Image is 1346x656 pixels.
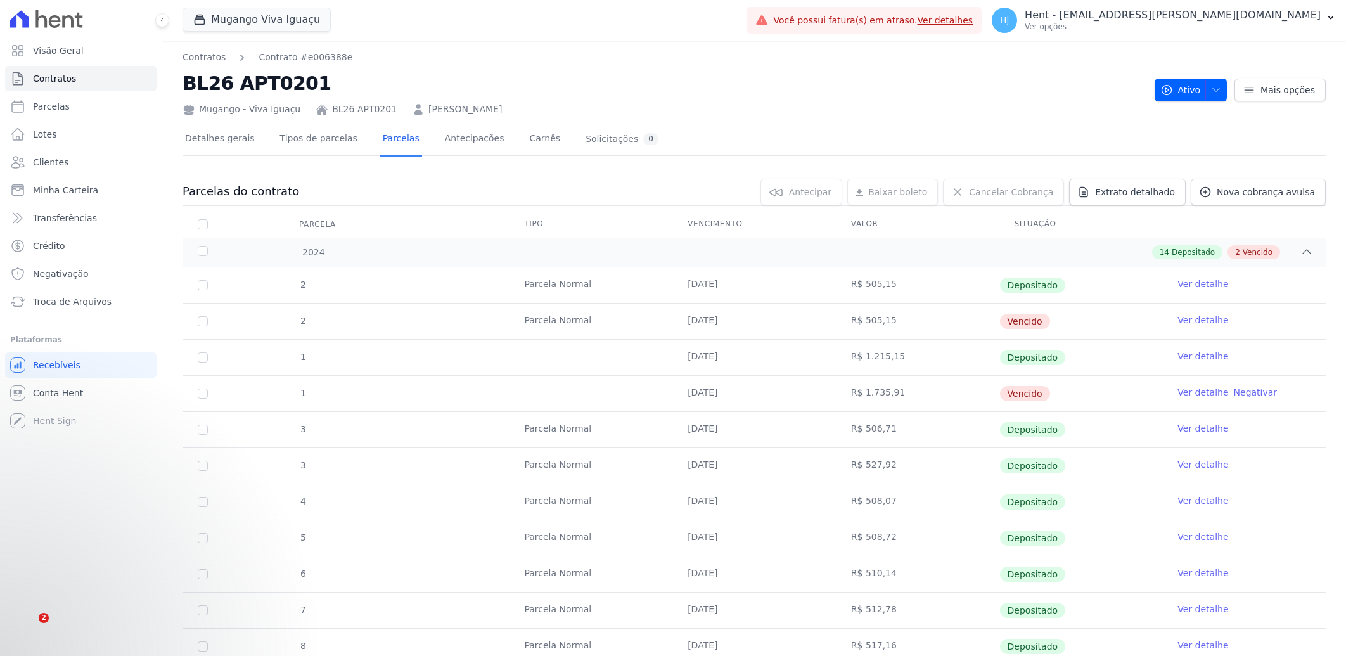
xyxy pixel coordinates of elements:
[836,267,999,303] td: R$ 505,15
[198,425,208,435] input: Só é possível selecionar pagamentos em aberto
[39,613,49,623] span: 2
[183,8,331,32] button: Mugango Viva Iguaçu
[836,556,999,592] td: R$ 510,14
[442,123,507,157] a: Antecipações
[1000,567,1066,582] span: Depositado
[1000,639,1066,654] span: Depositado
[1260,84,1315,96] span: Mais opções
[672,267,836,303] td: [DATE]
[1025,9,1321,22] p: Hent - [EMAIL_ADDRESS][PERSON_NAME][DOMAIN_NAME]
[198,605,208,615] input: Só é possível selecionar pagamentos em aberto
[183,69,1144,98] h2: BL26 APT0201
[1000,386,1050,401] span: Vencido
[198,641,208,652] input: Só é possível selecionar pagamentos em aberto
[33,240,65,252] span: Crédito
[302,246,325,259] span: 2024
[672,520,836,556] td: [DATE]
[1177,278,1228,290] a: Ver detalhe
[259,51,352,64] a: Contrato #e006388e
[5,150,157,175] a: Clientes
[428,103,502,116] a: [PERSON_NAME]
[1000,278,1066,293] span: Depositado
[5,261,157,286] a: Negativação
[5,205,157,231] a: Transferências
[5,177,157,203] a: Minha Carteira
[1177,603,1228,615] a: Ver detalhe
[1000,603,1066,618] span: Depositado
[33,359,80,371] span: Recebíveis
[1069,179,1186,205] a: Extrato detalhado
[33,72,76,85] span: Contratos
[183,184,299,199] h3: Parcelas do contrato
[1191,179,1326,205] a: Nova cobrança avulsa
[527,123,563,157] a: Carnês
[672,484,836,520] td: [DATE]
[1177,386,1228,399] a: Ver detalhe
[509,412,672,447] td: Parcela Normal
[299,352,306,362] span: 1
[1160,247,1169,258] span: 14
[672,340,836,375] td: [DATE]
[299,316,306,326] span: 2
[672,556,836,592] td: [DATE]
[836,412,999,447] td: R$ 506,71
[1000,494,1066,510] span: Depositado
[33,184,98,196] span: Minha Carteira
[1217,186,1315,198] span: Nova cobrança avulsa
[299,496,306,506] span: 4
[509,556,672,592] td: Parcela Normal
[1177,422,1228,435] a: Ver detalhe
[332,103,397,116] a: BL26 APT0201
[982,3,1346,38] button: Hj Hent - [EMAIL_ADDRESS][PERSON_NAME][DOMAIN_NAME] Ver opções
[509,520,672,556] td: Parcela Normal
[836,448,999,484] td: R$ 527,92
[1095,186,1175,198] span: Extrato detalhado
[33,100,70,113] span: Parcelas
[299,460,306,470] span: 3
[1000,458,1066,473] span: Depositado
[509,211,672,238] th: Tipo
[918,15,973,25] a: Ver detalhes
[198,569,208,579] input: Só é possível selecionar pagamentos em aberto
[1155,79,1227,101] button: Ativo
[773,14,973,27] span: Você possui fatura(s) em atraso.
[1177,458,1228,471] a: Ver detalhe
[672,412,836,447] td: [DATE]
[836,484,999,520] td: R$ 508,07
[1000,350,1066,365] span: Depositado
[284,212,351,237] div: Parcela
[1172,247,1215,258] span: Depositado
[1177,531,1228,543] a: Ver detalhe
[299,388,306,398] span: 1
[836,520,999,556] td: R$ 508,72
[5,38,157,63] a: Visão Geral
[1025,22,1321,32] p: Ver opções
[198,497,208,507] input: Só é possível selecionar pagamentos em aberto
[999,211,1163,238] th: Situação
[33,212,97,224] span: Transferências
[5,380,157,406] a: Conta Hent
[643,133,658,145] div: 0
[509,448,672,484] td: Parcela Normal
[509,267,672,303] td: Parcela Normal
[1177,639,1228,652] a: Ver detalhe
[183,123,257,157] a: Detalhes gerais
[836,593,999,628] td: R$ 512,78
[5,66,157,91] a: Contratos
[5,289,157,314] a: Troca de Arquivos
[1000,314,1050,329] span: Vencido
[836,304,999,339] td: R$ 505,15
[33,44,84,57] span: Visão Geral
[836,211,999,238] th: Valor
[509,484,672,520] td: Parcela Normal
[1000,531,1066,546] span: Depositado
[836,376,999,411] td: R$ 1.735,91
[33,267,89,280] span: Negativação
[198,316,208,326] input: default
[198,352,208,363] input: Só é possível selecionar pagamentos em aberto
[1243,247,1272,258] span: Vencido
[183,103,300,116] div: Mugango - Viva Iguaçu
[198,461,208,471] input: Só é possível selecionar pagamentos em aberto
[198,389,208,399] input: default
[10,332,151,347] div: Plataformas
